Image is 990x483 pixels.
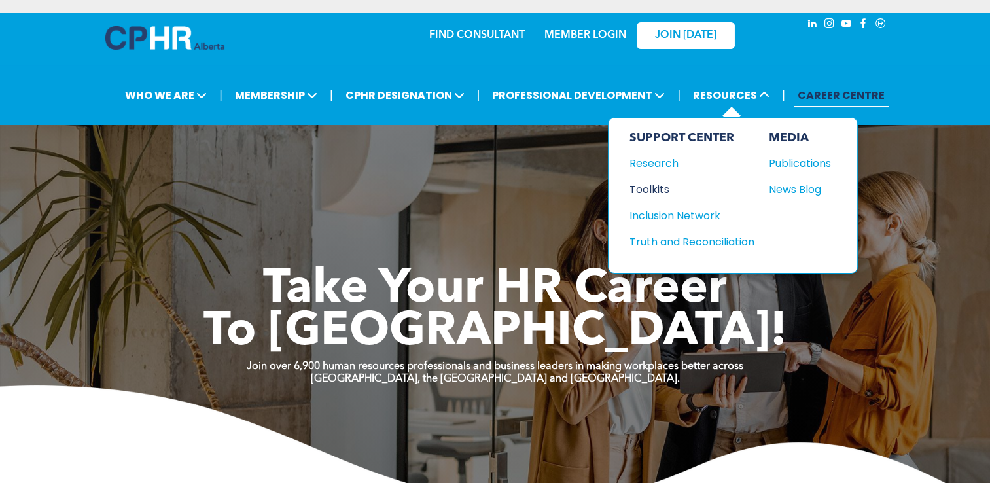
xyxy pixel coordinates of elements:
[769,155,825,171] div: Publications
[231,83,321,107] span: MEMBERSHIP
[330,82,333,109] li: |
[311,374,680,384] strong: [GEOGRAPHIC_DATA], the [GEOGRAPHIC_DATA] and [GEOGRAPHIC_DATA].
[263,266,727,313] span: Take Your HR Career
[689,83,773,107] span: RESOURCES
[840,16,854,34] a: youtube
[121,83,211,107] span: WHO WE ARE
[629,234,742,250] div: Truth and Reconciliation
[822,16,837,34] a: instagram
[637,22,735,49] a: JOIN [DATE]
[857,16,871,34] a: facebook
[544,30,626,41] a: MEMBER LOGIN
[782,82,785,109] li: |
[629,155,754,171] a: Research
[629,181,742,198] div: Toolkits
[874,16,888,34] a: Social network
[769,131,831,145] div: MEDIA
[629,155,742,171] div: Research
[429,30,525,41] a: FIND CONSULTANT
[629,181,754,198] a: Toolkits
[677,82,681,109] li: |
[342,83,468,107] span: CPHR DESIGNATION
[105,26,224,50] img: A blue and white logo for cp alberta
[203,309,787,356] span: To [GEOGRAPHIC_DATA]!
[769,155,831,171] a: Publications
[219,82,222,109] li: |
[629,207,742,224] div: Inclusion Network
[488,83,669,107] span: PROFESSIONAL DEVELOPMENT
[629,207,754,224] a: Inclusion Network
[655,29,716,42] span: JOIN [DATE]
[794,83,889,107] a: CAREER CENTRE
[247,361,743,372] strong: Join over 6,900 human resources professionals and business leaders in making workplaces better ac...
[805,16,820,34] a: linkedin
[629,131,754,145] div: SUPPORT CENTER
[477,82,480,109] li: |
[769,181,831,198] a: News Blog
[629,234,754,250] a: Truth and Reconciliation
[769,181,825,198] div: News Blog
